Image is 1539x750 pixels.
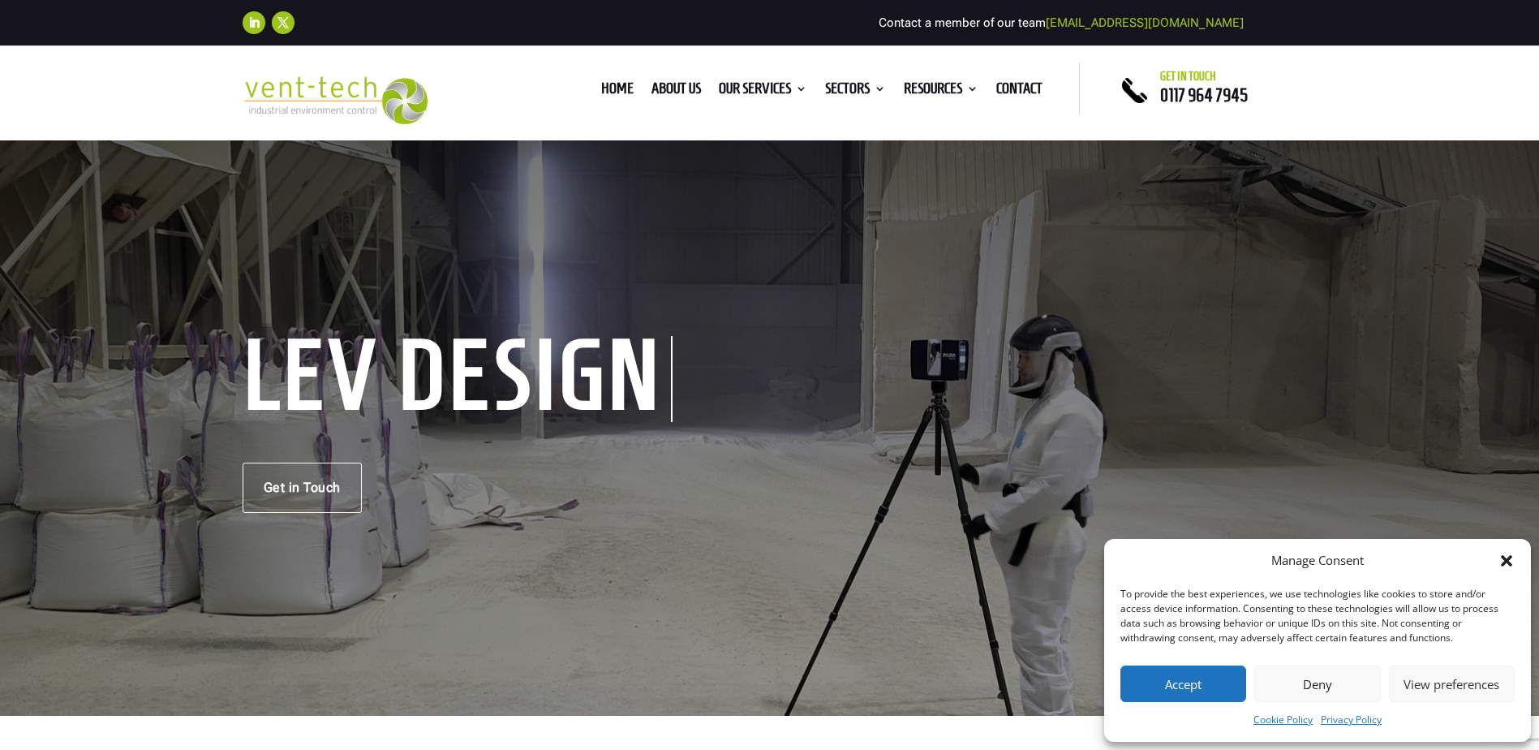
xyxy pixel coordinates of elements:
button: Accept [1120,666,1246,702]
span: Contact a member of our team [879,15,1244,30]
a: [EMAIL_ADDRESS][DOMAIN_NAME] [1046,15,1244,30]
a: Follow on LinkedIn [243,11,265,34]
a: Sectors [825,83,886,101]
button: View preferences [1389,666,1515,702]
a: Privacy Policy [1321,710,1382,730]
a: Our Services [719,83,807,101]
a: About us [651,83,701,101]
h1: LEV Design [243,336,673,422]
img: 2023-09-27T08_35_16.549ZVENT-TECH---Clear-background [243,76,428,124]
a: Resources [904,83,978,101]
div: To provide the best experiences, we use technologies like cookies to store and/or access device i... [1120,587,1513,645]
button: Deny [1254,666,1380,702]
div: Close dialog [1498,553,1515,569]
a: Get in Touch [243,463,362,513]
a: Home [601,83,634,101]
div: Manage Consent [1271,551,1364,571]
a: Follow on X [272,11,294,34]
a: 0117 964 7945 [1160,85,1248,105]
span: Get in touch [1160,70,1216,83]
a: Cookie Policy [1253,710,1313,730]
a: Contact [996,83,1042,101]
